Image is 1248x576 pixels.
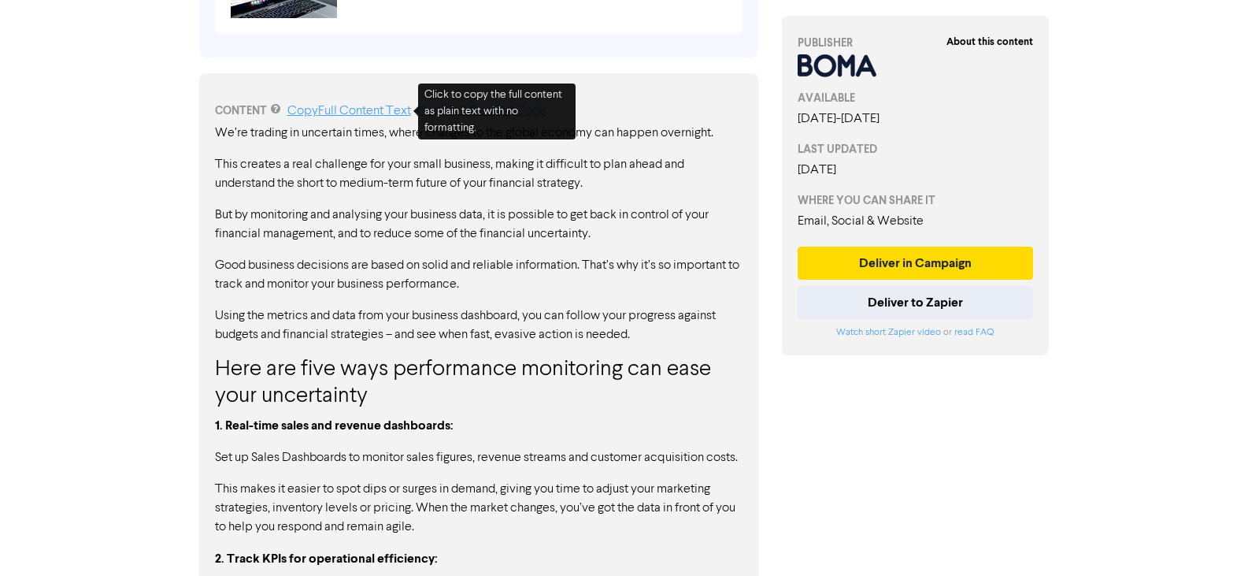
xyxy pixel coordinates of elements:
a: read FAQ [954,328,994,337]
strong: 1. Real-time sales and revenue dashboards: [215,418,454,433]
p: This creates a real challenge for your small business, making it difficult to plan ahead and unde... [215,155,743,193]
p: This makes it easier to spot dips or surges in demand, giving you time to adjust your marketing s... [215,480,743,537]
div: Click to copy the full content as plain text with no formatting. [418,84,576,139]
p: We’re trading in uncertain times, where changes to the global economy can happen overnight. [215,124,743,143]
div: LAST UPDATED [798,141,1034,158]
div: [DATE] [798,161,1034,180]
button: Deliver to Zapier [798,286,1034,319]
button: Deliver in Campaign [798,247,1034,280]
p: Using the metrics and data from your business dashboard, you can follow your progress against bud... [215,307,743,344]
strong: 2. Track KPIs for operational efficiency: [215,551,438,567]
p: Good business decisions are based on solid and reliable information. That’s why it’s so important... [215,256,743,294]
div: WHERE YOU CAN SHARE IT [798,192,1034,209]
div: PUBLISHER [798,35,1034,51]
iframe: Chat Widget [1169,500,1248,576]
a: Watch short Zapier video [836,328,941,337]
div: CONTENT [215,102,743,121]
strong: About this content [946,35,1033,48]
div: Email, Social & Website [798,212,1034,231]
h3: Here are five ways performance monitoring can ease your uncertainty [215,357,743,410]
div: AVAILABLE [798,90,1034,106]
div: [DATE] - [DATE] [798,110,1034,128]
div: or [798,325,1034,340]
p: Set up Sales Dashboards to monitor sales figures, revenue streams and customer acquisition costs. [215,448,743,467]
a: Copy Full Content Text [287,105,411,117]
p: But by monitoring and analysing your business data, it is possible to get back in control of your... [215,206,743,243]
